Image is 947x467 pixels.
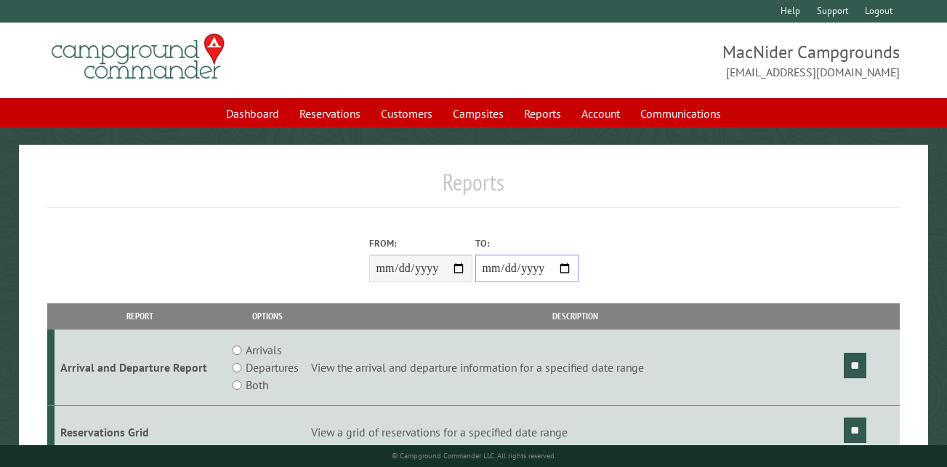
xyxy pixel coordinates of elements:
label: From: [369,236,472,250]
a: Dashboard [217,100,288,127]
td: View the arrival and departure information for a specified date range [309,330,842,406]
a: Campsites [444,100,512,127]
th: Description [309,303,842,329]
a: Communications [632,100,730,127]
a: Reports [515,100,570,127]
h1: Reports [47,168,900,208]
th: Report [55,303,226,329]
td: Reservations Grid [55,406,226,459]
td: View a grid of reservations for a specified date range [309,406,842,459]
a: Account [573,100,629,127]
label: Both [246,376,268,394]
th: Options [226,303,309,329]
small: © Campground Commander LLC. All rights reserved. [392,451,556,460]
a: Reservations [291,100,369,127]
label: Arrivals [246,341,282,359]
label: Departures [246,359,299,376]
span: MacNider Campgrounds [EMAIL_ADDRESS][DOMAIN_NAME] [474,40,900,81]
img: Campground Commander [47,28,229,85]
a: Customers [372,100,441,127]
label: To: [475,236,579,250]
td: Arrival and Departure Report [55,330,226,406]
